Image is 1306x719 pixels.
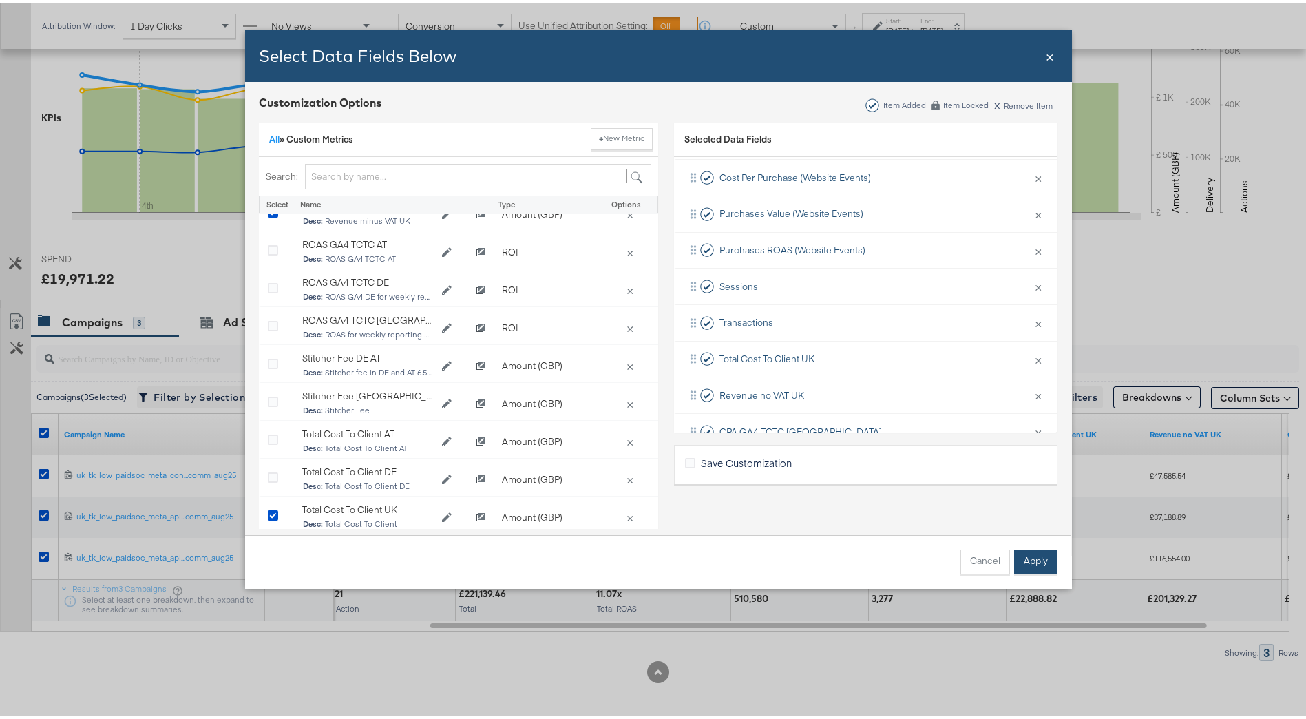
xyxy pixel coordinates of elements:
button: Edit ROAS GA4 TCTC AT [433,240,461,260]
span: Revenue no VAT UK [719,386,804,399]
strong: Desc: [303,403,323,413]
div: ROAS GA4 TCTC AT [302,236,433,249]
button: Clone Stitcher Fee UK [467,391,494,412]
span: CPA GA4 TCTC [GEOGRAPHIC_DATA] [719,423,882,436]
div: Item Added [883,98,927,107]
div: Select [259,193,293,211]
button: Clone Total Cost To Client AT [467,429,494,450]
button: Delete ROAS GA4 TCTC UK [620,319,640,331]
button: Clone Total Cost To Client DE [467,467,494,488]
button: New Metric [591,125,653,147]
button: Delete Total Cost To Client AT [620,433,640,445]
button: Edit Total Cost To Client AT [433,429,461,450]
button: × [1029,342,1047,371]
button: Clone Total Cost To Client UK [467,505,494,525]
button: × [1029,160,1047,189]
div: ROI [495,236,598,263]
div: ROI [495,274,598,301]
button: × [1029,233,1047,262]
strong: Desc: [303,517,323,527]
strong: Desc: [303,441,323,451]
div: Type [492,193,595,211]
label: Search: [266,167,298,180]
button: Cancel [960,547,1010,572]
span: ROAS for weekly reporting using GA4 data and TCTC [303,328,432,337]
strong: Desc: [303,327,323,337]
span: Transactions [719,313,773,326]
button: Clone Stitcher Fee DE AT [467,353,494,374]
span: » [269,130,286,143]
button: Delete ROAS GA4 TCTC DE [620,281,640,293]
div: Amount (GBP) [495,426,598,452]
span: Total Cost To Client DE [303,479,432,489]
button: × [1029,197,1047,226]
input: Search by name... [305,161,651,187]
div: Stitcher Fee UK [302,387,433,400]
div: Options [602,196,651,207]
span: Total Cost To Client UK [719,350,814,363]
button: Edit ROAS GA4 TCTC UK [433,315,461,336]
span: × [1046,43,1054,62]
span: Custom Metrics [286,130,353,143]
div: Stitcher Fee DE AT [302,349,433,362]
button: Clone ROAS GA4 TCTC DE [467,278,494,298]
span: Save Customization [701,453,792,467]
span: Sessions [719,278,758,291]
div: Name [293,193,464,211]
span: Stitcher fee in DE and AT 6.5% [303,366,432,375]
button: × [1029,415,1047,444]
div: ROAS GA4 TCTC DE [302,273,433,286]
strong: + [599,130,603,141]
span: Total Cost To Client [303,517,432,527]
a: All [269,130,280,143]
div: Total Cost To Client AT [302,425,433,438]
button: Edit Stitcher Fee UK [433,391,461,412]
button: × [1029,306,1047,335]
span: Total Cost To Client AT [303,441,432,451]
button: Delete Stitcher Fee DE AT [620,357,640,369]
button: × [1029,378,1047,407]
button: Clone ROAS GA4 TCTC UK [467,315,494,336]
div: ROAS GA4 TCTC UK [302,311,433,324]
span: Cost Per Purchase (Website Events) [719,169,871,182]
button: Edit Revenue no VAT UK [433,202,461,222]
div: Total Cost To Client DE [302,463,433,476]
div: Item Locked [942,98,989,107]
button: Delete ROAS GA4 TCTC AT [620,243,640,256]
div: Close [1046,43,1054,63]
div: Customization Options [259,92,381,108]
button: Delete Revenue no VAT UK [620,205,640,218]
strong: Desc: [303,289,323,300]
strong: Desc: [303,251,323,262]
button: Edit Total Cost To Client DE [433,467,461,488]
strong: Desc: [303,365,323,375]
strong: Desc: [303,479,323,489]
button: Delete Total Cost To Client DE [620,470,640,483]
div: Amount (GBP) [495,463,598,490]
strong: Desc: [303,213,323,224]
div: Total Cost To Client UK [302,501,433,514]
div: Bulk Add Locations Modal [245,28,1071,585]
button: Edit Stitcher Fee DE AT [433,353,461,374]
div: Amount (GBP) [495,198,598,225]
div: Remove Item [993,96,1053,108]
span: ROAS GA4 DE for weekly reporting [303,290,432,300]
div: Amount (GBP) [495,388,598,415]
button: Clone ROAS GA4 TCTC AT [467,240,494,260]
button: Apply [1014,547,1057,572]
button: Delete Total Cost To Client UK [620,508,640,521]
button: Edit Total Cost To Client UK [433,505,461,525]
div: ROI [495,312,598,339]
div: Amount (GBP) [495,350,598,377]
span: Purchases Value (Website Events) [719,205,863,218]
span: Select Data Fields Below [259,43,456,63]
span: ROAS GA4 TCTC AT [303,252,432,262]
span: Selected Data Fields [684,130,772,149]
span: Purchases ROAS (Website Events) [719,241,865,254]
button: Clone Revenue no VAT UK [467,202,494,222]
button: Edit ROAS GA4 TCTC DE [433,278,461,298]
button: Delete Stitcher Fee UK [620,395,640,407]
button: × [1029,269,1047,298]
div: Amount (GBP) [495,501,598,528]
span: Revenue minus VAT UK [303,214,432,224]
